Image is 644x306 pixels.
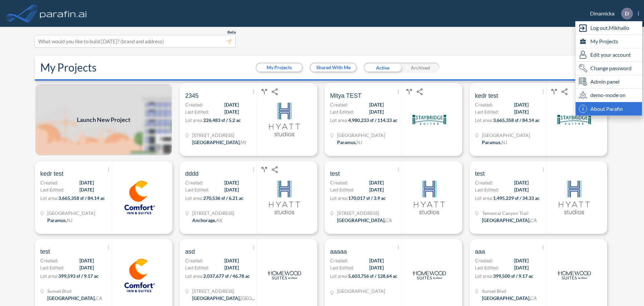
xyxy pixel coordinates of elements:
[514,101,529,108] span: [DATE]
[337,288,385,294] span: [GEOGRAPHIC_DATA]
[185,170,199,178] span: dddd
[576,21,642,35] div: Log out
[369,257,384,264] span: [DATE]
[268,181,301,214] img: logo
[475,264,499,271] span: Last Edited:
[47,288,102,295] span: Sunset Blvd
[576,102,642,116] div: About Parafin
[337,217,385,223] span: [GEOGRAPHIC_DATA] ,
[514,179,529,186] span: [DATE]
[590,78,620,86] span: Admin panel
[493,117,540,123] span: 3,665,358 sf / 84.14 ac
[467,161,612,234] a: testCreated:[DATE]Last Edited:[DATE]Lot area:1,495,229 sf / 34.33 acTemescal Canyon Trail[GEOGRAP...
[514,108,529,115] span: [DATE]
[337,288,385,295] div: TX
[330,273,348,279] span: Lot area:
[590,91,626,99] span: demo-mode on
[47,295,96,301] span: [GEOGRAPHIC_DATA] ,
[482,217,537,224] div: Los Angeles, CA
[79,179,94,186] span: [DATE]
[576,62,642,75] div: Change password
[47,217,67,223] span: Paramus ,
[482,217,530,223] span: [GEOGRAPHIC_DATA] ,
[177,83,322,156] a: 2345Created:[DATE]Last Edited:[DATE]Lot area:226,483 sf / 5.2 ac[STREET_ADDRESS][GEOGRAPHIC_DATA]...
[77,115,130,124] span: Launch New Project
[330,170,340,178] span: test
[413,103,446,136] img: logo
[330,186,354,193] span: Last Edited:
[79,186,94,193] span: [DATE]
[364,62,401,73] div: Active
[47,295,102,302] div: Los Angeles, CA
[576,89,642,102] div: demo-mode on
[475,273,493,279] span: Lot area:
[385,217,392,223] span: CA
[123,181,156,214] img: logo
[330,248,347,256] span: aaaaa
[501,139,507,145] span: NJ
[192,288,256,295] span: 8815 Pineland Rd
[482,288,537,295] span: Sunset Blvd
[576,48,642,62] div: Edit user
[185,117,203,123] span: Lot area:
[39,7,88,20] img: logo
[580,8,639,19] div: Dinamicka
[268,103,301,136] img: logo
[185,186,209,193] span: Last Edited:
[475,248,485,256] span: aaa
[47,210,95,217] span: Garden State Plaza Blvd
[493,273,533,279] span: 399,500 sf / 9.17 ac
[192,210,234,217] span: 4960 A St
[337,217,392,224] div: Los Angeles, CA
[192,217,216,223] span: Anchorage ,
[475,170,485,178] span: test
[337,139,362,146] div: Paramus, NJ
[192,295,240,301] span: [GEOGRAPHIC_DATA] ,
[67,217,72,223] span: NJ
[475,101,493,108] span: Created:
[475,186,499,193] span: Last Edited:
[185,264,209,271] span: Last Edited:
[482,132,530,139] span: Garden State Plaza Blvd
[203,273,250,279] span: 2,037,677 sf / 46.78 ac
[401,62,439,73] div: Archived
[369,264,384,271] span: [DATE]
[514,264,529,271] span: [DATE]
[224,186,239,193] span: [DATE]
[224,101,239,108] span: [DATE]
[467,83,612,156] a: kedr testCreated:[DATE]Last Edited:[DATE]Lot area:3,665,358 sf / 84.14 ac[GEOGRAPHIC_DATA]Paramus...
[348,195,386,201] span: 170,017 sf / 3.9 ac
[177,161,322,234] a: ddddCreated:[DATE]Last Edited:[DATE]Lot area:270,536 sf / 6.21 ac[STREET_ADDRESS]Anchorage,AKlogo
[185,248,195,256] span: asd
[337,210,392,217] span: 664 Venice Blvd.
[192,139,246,146] div: South Haven, MI
[514,257,529,264] span: [DATE]
[268,259,301,292] img: logo
[369,186,384,193] span: [DATE]
[192,139,240,145] span: [GEOGRAPHIC_DATA] ,
[590,37,618,45] span: My Projects
[192,132,246,139] span: 9632 68th St
[203,195,244,201] span: 270,536 sf / 6.21 ac
[330,257,348,264] span: Created:
[40,273,58,279] span: Lot area:
[203,117,241,123] span: 226,483 sf / 5.2 ac
[185,195,203,201] span: Lot area:
[514,186,529,193] span: [DATE]
[330,179,348,186] span: Created:
[482,139,501,145] span: Paramus ,
[590,24,629,32] span: Log out, Mikhailo
[224,108,239,115] span: [DATE]
[311,63,356,72] button: Shared With Me
[40,179,58,186] span: Created:
[330,264,354,271] span: Last Edited:
[482,210,537,217] span: Temescal Canyon Trail
[322,83,467,156] a: Mitya TESTCreated:[DATE]Last Edited:[DATE]Lot area:4,980,233 sf / 114.33 ac[GEOGRAPHIC_DATA]Param...
[35,83,172,156] img: add
[185,179,203,186] span: Created:
[224,179,239,186] span: [DATE]
[530,295,537,301] span: CA
[185,101,203,108] span: Created:
[185,108,209,115] span: Last Edited:
[369,179,384,186] span: [DATE]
